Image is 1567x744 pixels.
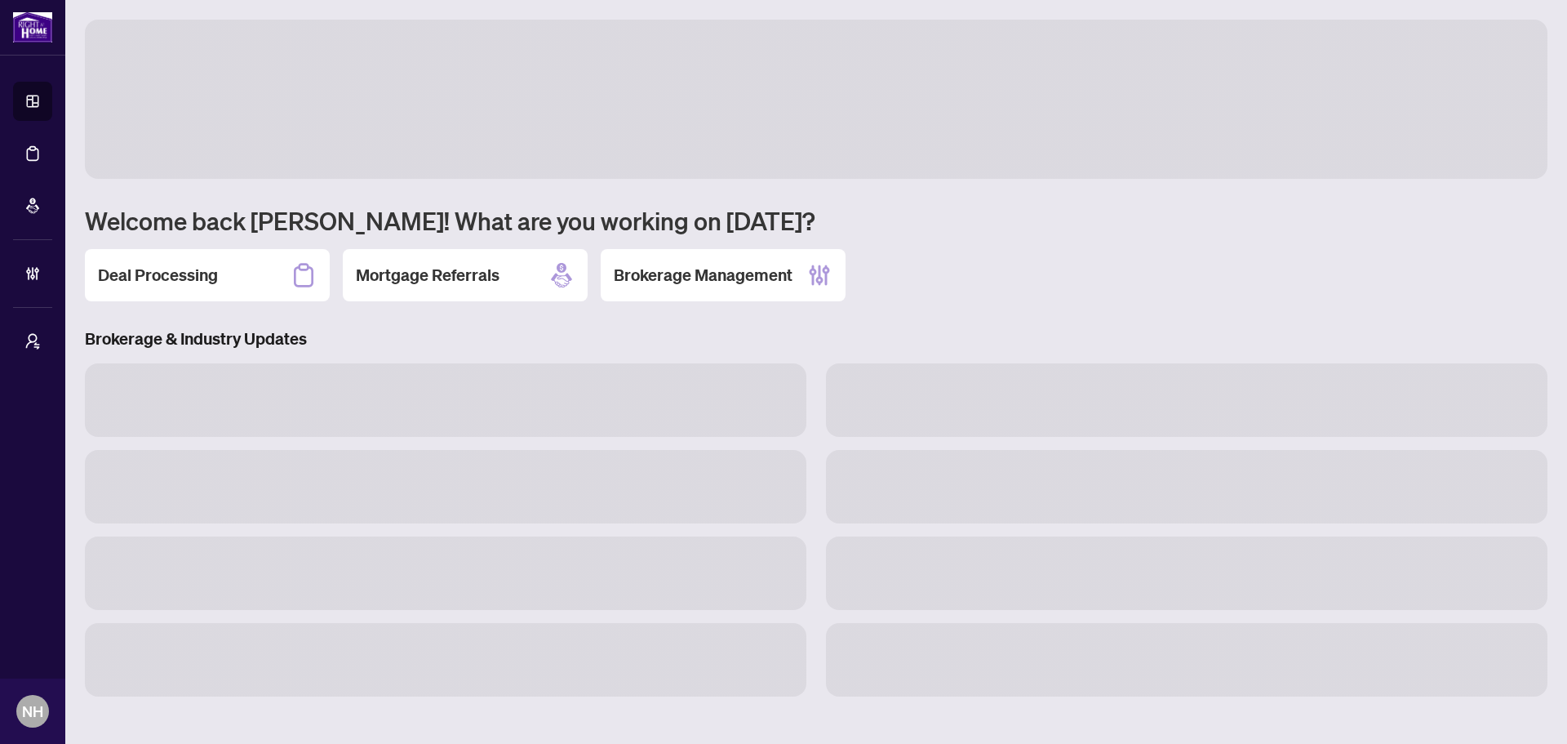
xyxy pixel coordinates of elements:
[85,327,1547,350] h3: Brokerage & Industry Updates
[22,700,43,723] span: NH
[85,205,1547,236] h1: Welcome back [PERSON_NAME]! What are you working on [DATE]?
[356,264,499,287] h2: Mortgage Referrals
[98,264,218,287] h2: Deal Processing
[24,333,41,350] span: user-switch
[614,264,792,287] h2: Brokerage Management
[13,12,52,42] img: logo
